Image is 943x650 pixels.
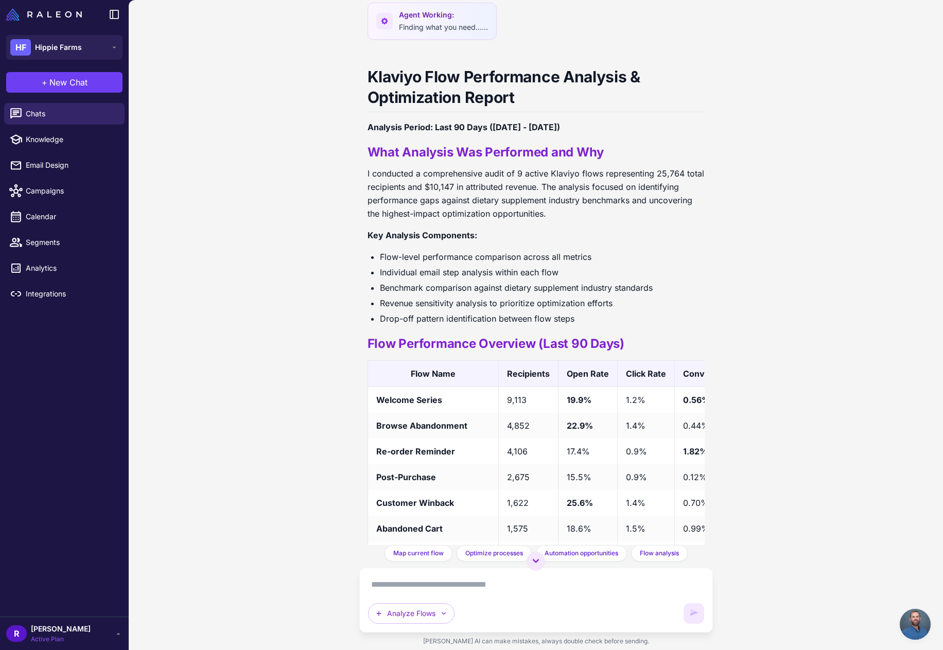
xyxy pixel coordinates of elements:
[631,545,688,561] button: Flow analysis
[10,39,31,56] div: HF
[4,283,125,305] a: Integrations
[674,464,759,490] td: 0.12%
[558,360,617,387] th: Open Rate
[558,464,617,490] td: 15.5%
[376,420,467,431] strong: Browse Abandonment
[617,387,674,413] td: 1.2%
[617,516,674,541] td: 1.5%
[376,523,443,534] strong: Abandoned Cart
[26,237,116,248] span: Segments
[368,66,705,112] h1: Klaviyo Flow Performance Analysis & Optimization Report
[26,185,116,197] span: Campaigns
[368,360,498,387] th: Flow Name
[640,549,679,558] span: Flow analysis
[558,438,617,464] td: 17.4%
[674,413,759,438] td: 0.44%
[6,8,82,21] img: Raleon Logo
[376,498,454,508] strong: Customer Winback
[380,266,705,279] li: Individual email step analysis within each flow
[31,623,91,635] span: [PERSON_NAME]
[368,603,455,624] button: Analyze Flows
[368,144,705,161] h2: What Analysis Was Performed and Why
[567,395,591,405] strong: 19.9%
[26,211,116,222] span: Calendar
[683,446,708,456] strong: 1.82%
[380,250,705,263] li: Flow-level performance comparison across all metrics
[4,257,125,279] a: Analytics
[536,545,627,561] button: Automation opportunities
[368,230,477,240] strong: Key Analysis Components:
[26,108,116,119] span: Chats
[6,72,123,93] button: +New Chat
[26,288,116,300] span: Integrations
[498,387,558,413] td: 9,113
[498,438,558,464] td: 4,106
[4,103,125,125] a: Chats
[498,490,558,516] td: 1,622
[558,541,617,567] td: 14.2%
[498,360,558,387] th: Recipients
[368,122,560,132] strong: Analysis Period: Last 90 Days ([DATE] - [DATE])
[567,420,593,431] strong: 22.9%
[457,545,532,561] button: Optimize processes
[4,180,125,202] a: Campaigns
[6,625,27,642] div: R
[498,516,558,541] td: 1,575
[380,312,705,325] li: Drop-off pattern identification between flow steps
[674,541,759,567] td: 0.54%
[385,545,452,561] button: Map current flow
[683,395,710,405] strong: 0.56%
[4,129,125,150] a: Knowledge
[617,541,674,567] td: 1.5%
[900,609,931,640] div: Open chat
[4,154,125,176] a: Email Design
[4,232,125,253] a: Segments
[674,360,759,387] th: Conversion Rate
[617,490,674,516] td: 1.4%
[26,134,116,145] span: Knowledge
[380,296,705,310] li: Revenue sensitivity analysis to prioritize optimization efforts
[617,413,674,438] td: 1.4%
[674,490,759,516] td: 0.70%
[49,76,88,89] span: New Chat
[4,206,125,227] a: Calendar
[558,516,617,541] td: 18.6%
[26,262,116,274] span: Analytics
[368,336,705,352] h2: Flow Performance Overview (Last 90 Days)
[399,9,488,21] span: Agent Working:
[567,498,593,508] strong: 25.6%
[617,360,674,387] th: Click Rate
[376,395,442,405] strong: Welcome Series
[465,549,523,558] span: Optimize processes
[617,464,674,490] td: 0.9%
[380,281,705,294] li: Benchmark comparison against dietary supplement industry standards
[399,23,488,31] span: Finding what you need......
[674,516,759,541] td: 0.99%
[498,413,558,438] td: 4,852
[359,633,713,650] div: [PERSON_NAME] AI can make mistakes, always double check before sending.
[498,541,558,567] td: 1,333
[35,42,82,53] span: Hippie Farms
[498,464,558,490] td: 2,675
[368,167,705,220] p: I conducted a comprehensive audit of 9 active Klaviyo flows representing 25,764 total recipients ...
[31,635,91,644] span: Active Plan
[6,8,86,21] a: Raleon Logo
[393,549,444,558] span: Map current flow
[26,160,116,171] span: Email Design
[617,438,674,464] td: 0.9%
[6,35,123,60] button: HFHippie Farms
[42,76,47,89] span: +
[376,446,455,456] strong: Re-order Reminder
[545,549,618,558] span: Automation opportunities
[376,472,436,482] strong: Post-Purchase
